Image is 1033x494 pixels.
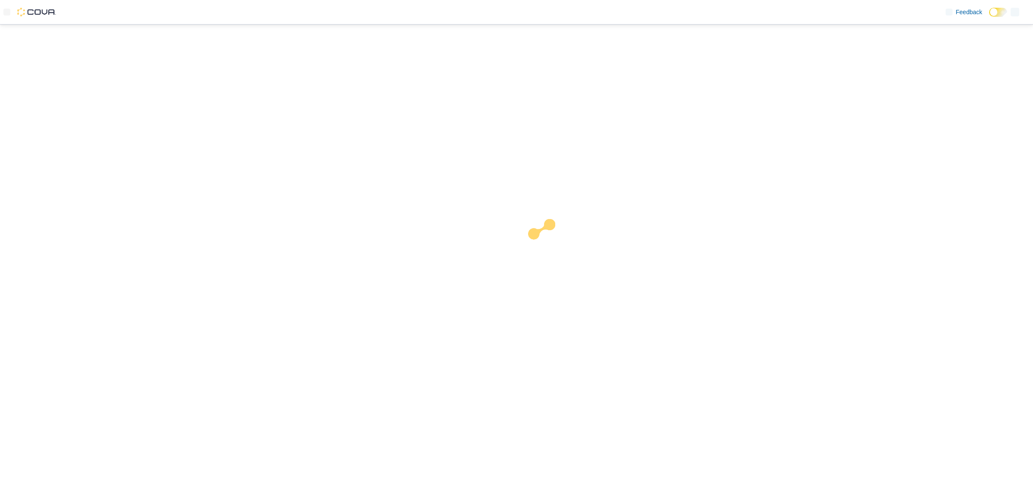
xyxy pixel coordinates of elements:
img: Cova [17,8,56,16]
input: Dark Mode [989,8,1007,17]
span: Feedback [956,8,982,16]
img: cova-loader [516,213,581,277]
a: Feedback [942,3,986,21]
